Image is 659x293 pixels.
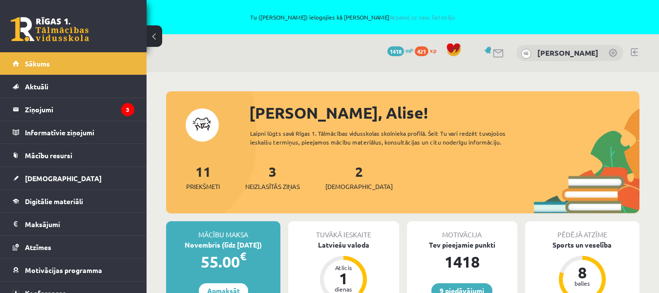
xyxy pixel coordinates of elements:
[245,182,300,191] span: Neizlasītās ziņas
[25,243,51,251] span: Atzīmes
[430,46,436,54] span: xp
[387,46,404,56] span: 1418
[166,240,280,250] div: Novembris (līdz [DATE])
[387,46,413,54] a: 1418 mP
[25,213,134,235] legend: Maksājumi
[405,46,413,54] span: mP
[13,98,134,121] a: Ziņojumi3
[288,221,399,240] div: Tuvākā ieskaite
[25,121,134,144] legend: Informatīvie ziņojumi
[407,240,517,250] div: Tev pieejamie punkti
[186,182,220,191] span: Priekšmeti
[537,48,598,58] a: [PERSON_NAME]
[250,129,534,146] div: Laipni lūgts savā Rīgas 1. Tālmācības vidusskolas skolnieka profilā. Šeit Tu vari redzēt tuvojošo...
[11,17,89,42] a: Rīgas 1. Tālmācības vidusskola
[245,163,300,191] a: 3Neizlasītās ziņas
[25,151,72,160] span: Mācību resursi
[25,98,134,121] legend: Ziņojumi
[389,13,455,21] a: Atpakaļ uz savu lietotāju
[415,46,441,54] a: 421 xp
[13,213,134,235] a: Maksājumi
[25,59,50,68] span: Sākums
[121,103,134,116] i: 3
[13,75,134,98] a: Aktuāli
[249,101,639,125] div: [PERSON_NAME], Alise!
[13,190,134,212] a: Digitālie materiāli
[166,221,280,240] div: Mācību maksa
[415,46,428,56] span: 421
[25,197,83,206] span: Digitālie materiāli
[25,82,48,91] span: Aktuāli
[13,52,134,75] a: Sākums
[240,249,246,263] span: €
[521,49,531,59] img: Alise Stūriņa
[407,250,517,273] div: 1418
[25,266,102,274] span: Motivācijas programma
[407,221,517,240] div: Motivācija
[25,174,102,183] span: [DEMOGRAPHIC_DATA]
[525,221,639,240] div: Pēdējā atzīme
[329,265,358,271] div: Atlicis
[568,280,597,286] div: balles
[13,121,134,144] a: Informatīvie ziņojumi
[13,236,134,258] a: Atzīmes
[525,240,639,250] div: Sports un veselība
[186,163,220,191] a: 11Priekšmeti
[325,163,393,191] a: 2[DEMOGRAPHIC_DATA]
[13,144,134,167] a: Mācību resursi
[329,271,358,286] div: 1
[288,240,399,250] div: Latviešu valoda
[13,259,134,281] a: Motivācijas programma
[568,265,597,280] div: 8
[13,167,134,189] a: [DEMOGRAPHIC_DATA]
[112,14,593,20] span: Tu ([PERSON_NAME]) ielogojies kā [PERSON_NAME]
[166,250,280,273] div: 55.00
[325,182,393,191] span: [DEMOGRAPHIC_DATA]
[329,286,358,292] div: dienas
